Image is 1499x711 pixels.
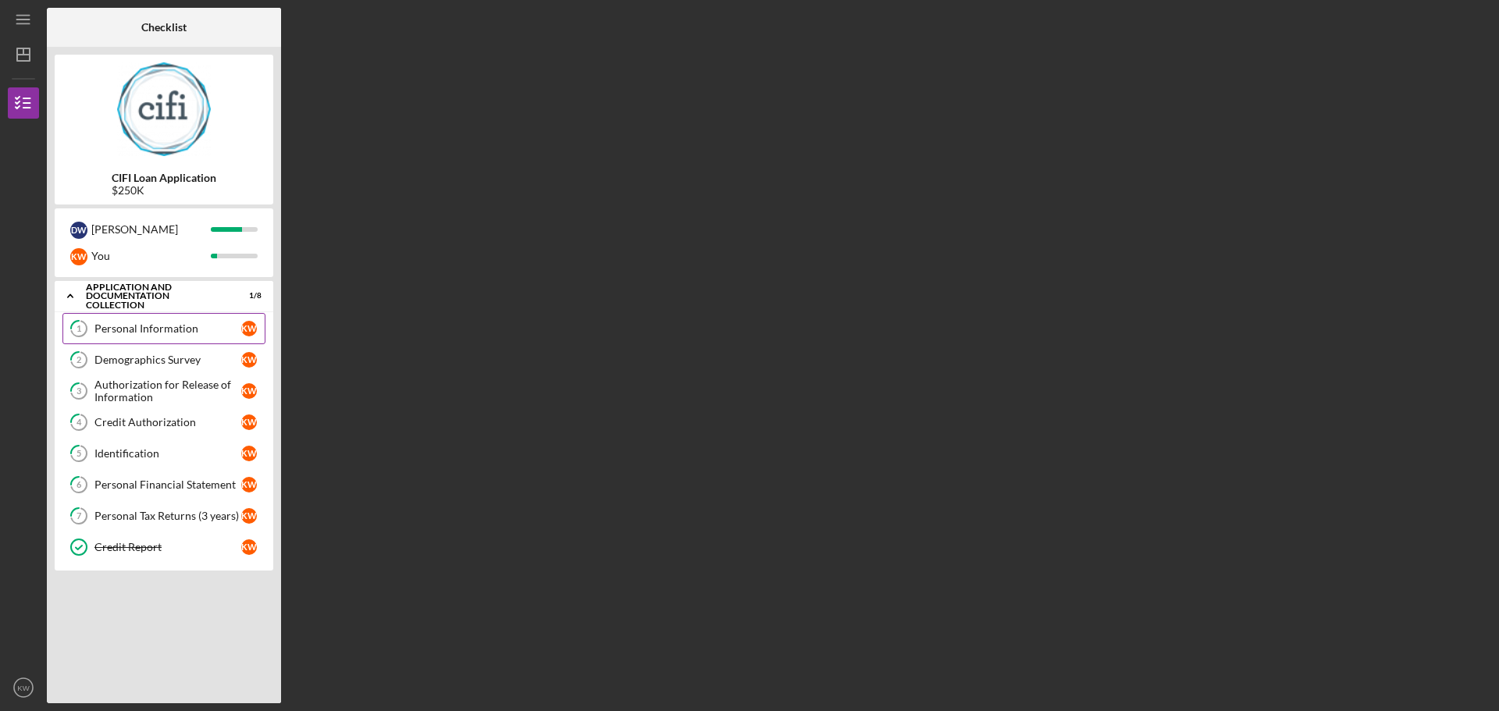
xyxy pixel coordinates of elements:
[77,480,82,490] tspan: 6
[77,355,81,365] tspan: 2
[241,477,257,492] div: K W
[77,511,82,521] tspan: 7
[62,531,265,563] a: Credit ReportKW
[77,324,81,334] tspan: 1
[241,508,257,524] div: K W
[94,322,241,335] div: Personal Information
[141,21,187,34] b: Checklist
[62,438,265,469] a: 5IdentificationKW
[62,313,265,344] a: 1Personal InformationKW
[112,184,216,197] div: $250K
[91,216,211,243] div: [PERSON_NAME]
[94,510,241,522] div: Personal Tax Returns (3 years)
[94,379,241,403] div: Authorization for Release of Information
[233,291,262,300] div: 1 / 8
[62,375,265,407] a: 3Authorization for Release of InformationKW
[70,248,87,265] div: K W
[77,449,81,459] tspan: 5
[241,352,257,368] div: K W
[241,446,257,461] div: K W
[62,407,265,438] a: 4Credit AuthorizationKW
[77,386,81,396] tspan: 3
[241,383,257,399] div: K W
[94,447,241,460] div: Identification
[94,354,241,366] div: Demographics Survey
[91,243,211,269] div: You
[55,62,273,156] img: Product logo
[241,414,257,430] div: K W
[17,684,30,692] text: KW
[8,672,39,703] button: KW
[94,478,241,491] div: Personal Financial Statement
[112,172,216,184] b: CIFI Loan Application
[62,500,265,531] a: 7Personal Tax Returns (3 years)KW
[94,416,241,428] div: Credit Authorization
[241,321,257,336] div: K W
[94,541,241,553] div: Credit Report
[70,222,87,239] div: D W
[86,283,223,310] div: Application and Documentation Collection
[77,418,82,428] tspan: 4
[241,539,257,555] div: K W
[62,344,265,375] a: 2Demographics SurveyKW
[62,469,265,500] a: 6Personal Financial StatementKW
